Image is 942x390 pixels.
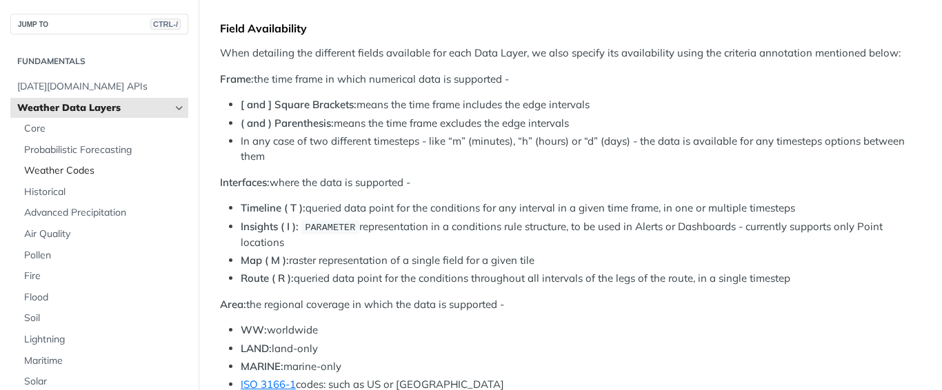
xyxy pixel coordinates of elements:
[241,342,272,355] strong: LAND:
[17,101,170,115] span: Weather Data Layers
[10,55,188,68] h2: Fundamentals
[241,220,299,233] strong: Insights ( I ):
[17,119,188,139] a: Core
[24,311,185,325] span: Soil
[17,80,185,94] span: [DATE][DOMAIN_NAME] APIs
[24,249,185,263] span: Pollen
[24,354,185,368] span: Maritime
[241,254,289,267] strong: Map ( M ):
[17,203,188,223] a: Advanced Precipitation
[241,271,294,285] strong: Route ( R ):
[241,271,921,287] li: queried data point for the conditions throughout all intervals of the legs of the route, in a sin...
[24,333,185,347] span: Lightning
[241,322,921,338] li: worldwide
[305,223,355,233] span: PARAMETER
[241,219,921,251] li: representation in a conditions rule structure, to be used in Alerts or Dashboards - currently sup...
[17,287,188,308] a: Flood
[17,224,188,245] a: Air Quality
[24,375,185,389] span: Solar
[241,201,305,214] strong: Timeline ( T ):
[241,116,334,130] strong: ( and ) Parenthesis:
[241,116,921,132] li: means the time frame excludes the edge intervals
[150,19,181,30] span: CTRL-/
[17,182,188,203] a: Historical
[24,143,185,157] span: Probabilistic Forecasting
[241,253,921,269] li: raster representation of a single field for a given tile
[17,161,188,181] a: Weather Codes
[24,291,185,305] span: Flood
[24,227,185,241] span: Air Quality
[220,21,921,35] div: Field Availability
[241,323,267,336] strong: WW:
[17,329,188,350] a: Lightning
[24,122,185,136] span: Core
[10,76,188,97] a: [DATE][DOMAIN_NAME] APIs
[24,185,185,199] span: Historical
[241,201,921,216] li: queried data point for the conditions for any interval in a given time frame, in one or multiple ...
[220,175,921,191] p: where the data is supported -
[17,308,188,329] a: Soil
[24,206,185,220] span: Advanced Precipitation
[220,298,246,311] strong: Area:
[24,269,185,283] span: Fire
[241,359,921,375] li: marine-only
[241,360,283,373] strong: MARINE:
[17,245,188,266] a: Pollen
[24,164,185,178] span: Weather Codes
[17,351,188,371] a: Maritime
[10,98,188,119] a: Weather Data LayersHide subpages for Weather Data Layers
[17,266,188,287] a: Fire
[174,103,185,114] button: Hide subpages for Weather Data Layers
[10,14,188,34] button: JUMP TOCTRL-/
[220,297,921,313] p: the regional coverage in which the data is supported -
[220,72,254,85] strong: Frame:
[220,176,270,189] strong: Interfaces:
[241,98,357,111] strong: [ and ] Square Brackets:
[17,140,188,161] a: Probabilistic Forecasting
[220,72,921,88] p: the time frame in which numerical data is supported -
[241,341,921,357] li: land-only
[241,134,921,165] li: In any case of two different timesteps - like “m” (minutes), “h” (hours) or “d” (days) - the data...
[241,97,921,113] li: means the time frame includes the edge intervals
[220,45,921,61] p: When detailing the different fields available for each Data Layer, we also specify its availabili...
